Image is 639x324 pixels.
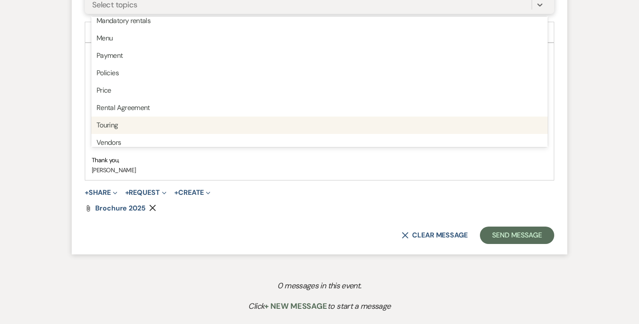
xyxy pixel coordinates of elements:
button: Share [85,189,117,196]
span: Thank you, [92,156,119,164]
div: Vendors [91,134,548,151]
div: Policies [91,64,548,82]
div: Mandatory rentals [91,12,548,30]
a: Brochure 2025 [95,205,146,212]
div: Rental Agreement [91,99,548,117]
span: + [85,189,89,196]
button: Create [174,189,210,196]
p: Click to start a message [92,300,548,313]
button: Request [125,189,166,196]
button: Send Message [480,227,554,244]
span: + [125,189,129,196]
div: Price [91,82,548,99]
span: + [174,189,178,196]
div: Menu [91,30,548,47]
p: [PERSON_NAME] [92,165,547,175]
span: Brochure 2025 [95,204,146,213]
div: Payment [91,47,548,64]
button: Clear message [402,232,468,239]
div: Touring [91,117,548,134]
p: 0 messages in this event. [92,280,548,292]
span: + New Message [264,301,327,311]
